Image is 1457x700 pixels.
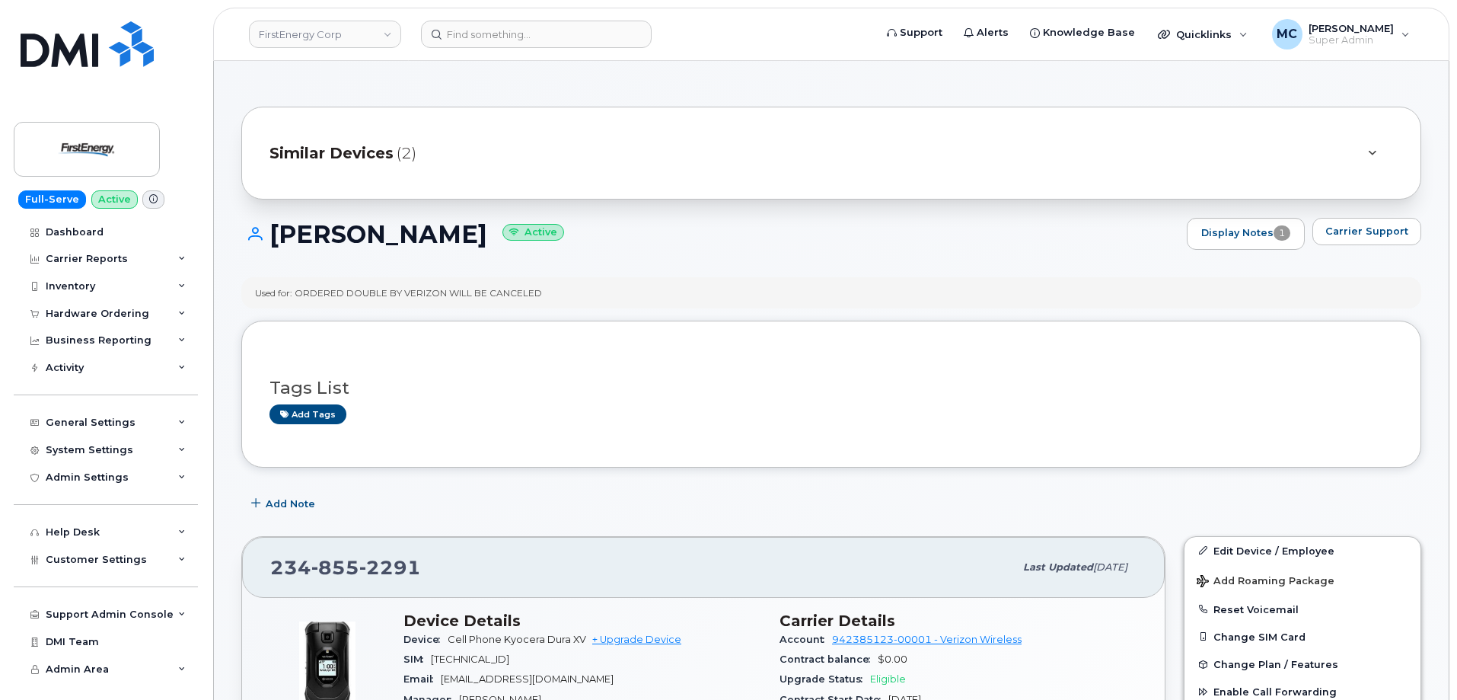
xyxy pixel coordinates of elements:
iframe: Messenger Launcher [1391,634,1446,689]
span: Cell Phone Kyocera Dura XV [448,634,586,645]
span: Account [780,634,832,645]
span: [DATE] [1093,561,1127,573]
span: Add Note [266,497,315,511]
span: SIM [403,654,431,665]
button: Add Roaming Package [1184,564,1420,596]
span: Add Roaming Package [1197,575,1334,590]
h3: Carrier Details [780,612,1137,630]
span: $0.00 [878,654,907,665]
a: Edit Device / Employee [1184,537,1420,564]
span: Enable Call Forwarding [1213,686,1337,698]
span: Upgrade Status [780,673,870,685]
a: + Upgrade Device [592,634,681,645]
div: Used for: ORDERED DOUBLE BY VERIZON WILL BE CANCELED [255,286,542,299]
span: Email [403,673,441,685]
button: Change Plan / Features [1184,650,1420,678]
h3: Tags List [269,379,1393,398]
h1: [PERSON_NAME] [241,221,1179,248]
a: Add tags [269,404,346,424]
span: Last updated [1023,561,1093,573]
span: 855 [311,556,359,579]
span: Similar Devices [269,142,394,165]
span: [EMAIL_ADDRESS][DOMAIN_NAME] [441,673,614,685]
span: 234 [270,556,421,579]
small: Active [502,224,564,241]
span: Eligible [870,673,906,685]
span: Contract balance [780,654,878,665]
button: Change SIM Card [1184,623,1420,650]
span: (2) [397,142,416,165]
button: Add Note [241,491,328,518]
button: Reset Voicemail [1184,596,1420,623]
span: [TECHNICAL_ID] [431,654,509,665]
button: Carrier Support [1312,218,1421,245]
span: 1 [1274,225,1290,241]
span: Carrier Support [1325,224,1408,238]
a: Display Notes1 [1187,218,1305,250]
span: 2291 [359,556,421,579]
span: Device [403,634,448,645]
a: 942385123-00001 - Verizon Wireless [832,634,1022,645]
span: Change Plan / Features [1213,659,1338,670]
h3: Device Details [403,612,761,630]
